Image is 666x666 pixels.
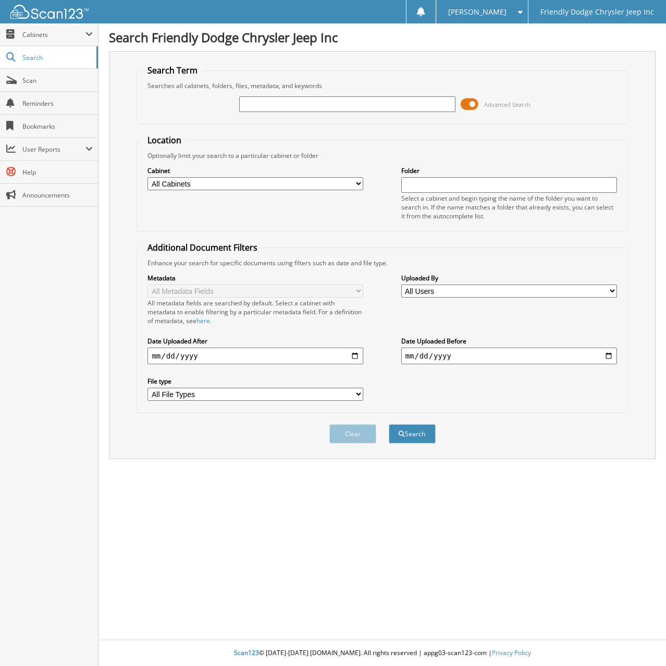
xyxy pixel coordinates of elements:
iframe: Chat Widget [614,616,666,666]
div: © [DATE]-[DATE] [DOMAIN_NAME]. All rights reserved | appg03-scan123-com | [98,640,666,666]
button: Clear [329,424,376,443]
span: [PERSON_NAME] [448,9,507,15]
span: Search [22,53,91,62]
span: Friendly Dodge Chrysler Jeep Inc [540,9,654,15]
span: Cabinets [22,30,85,39]
span: Help [22,168,93,177]
div: Select a cabinet and begin typing the name of the folder you want to search in. If the name match... [401,194,617,220]
a: Privacy Policy [492,648,531,657]
img: scan123-logo-white.svg [10,5,89,19]
legend: Location [142,134,187,146]
label: Date Uploaded Before [401,337,617,346]
div: Enhance your search for specific documents using filters such as date and file type. [142,258,622,267]
input: start [147,348,363,364]
legend: Additional Document Filters [142,242,263,253]
span: Advanced Search [484,101,531,108]
span: Scan123 [234,648,259,657]
label: Folder [401,166,617,175]
div: Searches all cabinets, folders, files, metadata, and keywords [142,81,622,90]
span: Scan [22,76,93,85]
div: Optionally limit your search to a particular cabinet or folder [142,151,622,160]
label: File type [147,377,363,386]
label: Uploaded By [401,274,617,282]
a: here [196,316,210,325]
span: User Reports [22,145,85,154]
label: Cabinet [147,166,363,175]
legend: Search Term [142,65,203,76]
label: Date Uploaded After [147,337,363,346]
div: All metadata fields are searched by default. Select a cabinet with metadata to enable filtering b... [147,299,363,325]
span: Announcements [22,191,93,200]
label: Metadata [147,274,363,282]
h1: Search Friendly Dodge Chrysler Jeep Inc [109,29,656,46]
span: Bookmarks [22,122,93,131]
span: Reminders [22,99,93,108]
button: Search [389,424,436,443]
input: end [401,348,617,364]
